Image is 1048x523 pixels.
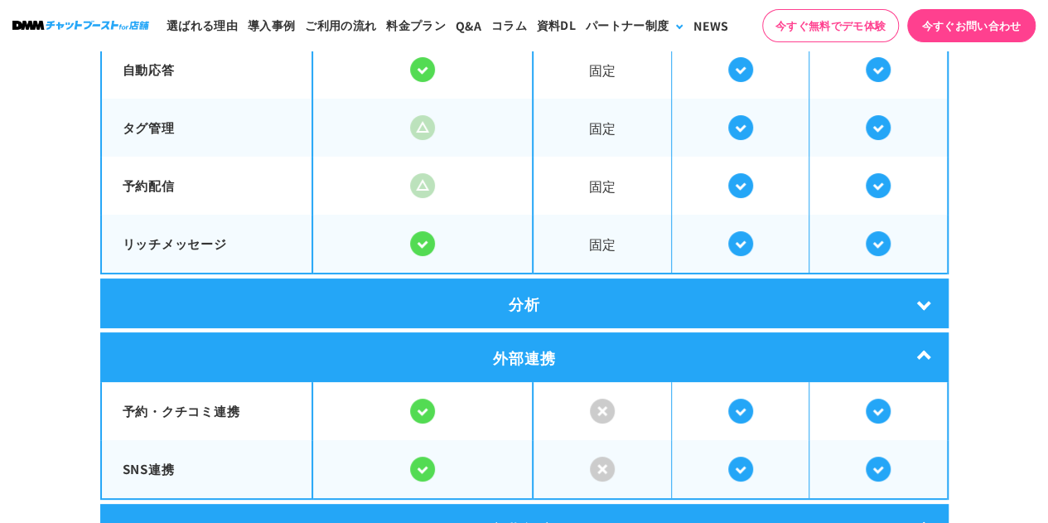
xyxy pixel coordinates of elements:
[123,402,292,421] p: 予約・クチコミ連携
[123,177,292,196] p: 予約配信
[100,278,949,328] div: 分析
[534,159,671,213] span: 固定
[123,119,292,138] p: タグ管理
[123,460,292,479] p: SNS連携
[534,217,671,271] span: 固定
[534,101,671,155] span: 固定
[12,21,149,30] img: ロゴ
[534,43,671,97] span: 固定
[762,9,899,42] a: 今すぐ無料でデモ体験
[907,9,1036,42] a: 今すぐお問い合わせ
[123,235,292,254] p: リッチメッセージ
[100,332,949,382] div: 外部連携
[123,61,292,80] p: 自動応答
[586,17,669,34] div: パートナー制度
